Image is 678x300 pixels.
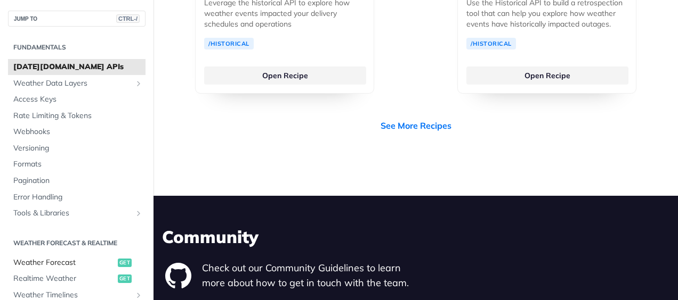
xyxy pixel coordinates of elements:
[134,209,143,218] button: Show subpages for Tools & Libraries
[8,76,146,91] a: Weather Data LayersShow subpages for Weather Data Layers
[8,156,146,172] a: Formats
[162,225,669,248] h3: Community
[8,189,146,205] a: Error Handling
[118,259,132,267] span: get
[13,62,143,72] span: [DATE][DOMAIN_NAME] APIs
[381,119,451,132] a: See More Recipes
[13,208,132,219] span: Tools & Libraries
[466,66,628,85] a: Open Recipe
[8,255,146,271] a: Weather Forecastget
[8,271,146,287] a: Realtime Weatherget
[8,205,146,221] a: Tools & LibrariesShow subpages for Tools & Libraries
[118,274,132,283] span: get
[13,257,115,268] span: Weather Forecast
[8,238,146,248] h2: Weather Forecast & realtime
[8,173,146,189] a: Pagination
[13,111,143,121] span: Rate Limiting & Tokens
[134,291,143,299] button: Show subpages for Weather Timelines
[8,11,146,27] button: JUMP TOCTRL-/
[8,43,146,52] h2: Fundamentals
[8,124,146,140] a: Webhooks
[134,79,143,88] button: Show subpages for Weather Data Layers
[13,192,143,203] span: Error Handling
[13,78,132,89] span: Weather Data Layers
[202,261,416,290] p: Check out our Community Guidelines to learn more about how to get in touch with the team.
[204,38,254,49] a: /Historical
[8,108,146,124] a: Rate Limiting & Tokens
[8,59,146,75] a: [DATE][DOMAIN_NAME] APIs
[13,273,115,284] span: Realtime Weather
[204,66,366,85] a: Open Recipe
[13,159,143,170] span: Formats
[13,143,143,154] span: Versioning
[13,176,143,186] span: Pagination
[466,38,516,49] a: /Historical
[116,14,140,23] span: CTRL-/
[8,140,146,156] a: Versioning
[13,127,143,137] span: Webhooks
[13,94,143,105] span: Access Keys
[8,91,146,107] a: Access Keys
